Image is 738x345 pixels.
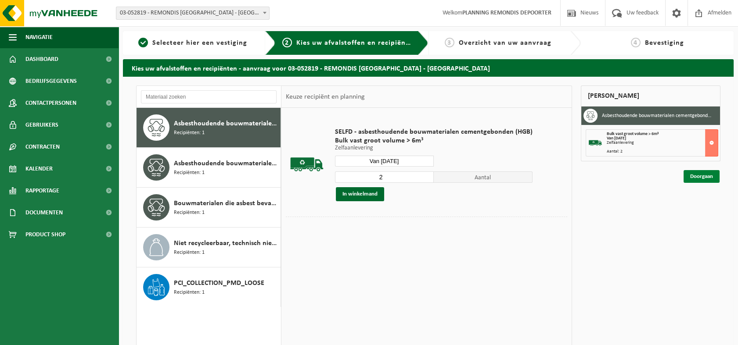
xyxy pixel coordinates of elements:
strong: PLANNING REMONDIS DEPOORTER [462,10,551,16]
span: Kies uw afvalstoffen en recipiënten [296,39,417,46]
span: Overzicht van uw aanvraag [459,39,551,46]
div: Keuze recipiënt en planning [281,86,369,108]
span: Contactpersonen [25,92,76,114]
span: PCI_COLLECTION_PMD_LOOSE [174,278,264,288]
span: Asbesthoudende bouwmaterialen cementgebonden (hechtgebonden) [174,118,278,129]
span: 4 [631,38,641,47]
span: Gebruikers [25,114,58,136]
strong: Van [DATE] [607,136,626,141]
button: In winkelmand [336,187,384,201]
a: 1Selecteer hier een vestiging [127,38,258,48]
span: 03-052819 - REMONDIS WEST-VLAANDEREN - OOSTENDE [116,7,270,20]
span: 2 [282,38,292,47]
span: Bulk vast groot volume > 6m³ [335,136,533,145]
button: Asbesthoudende bouwmaterialen cementgebonden (hechtgebonden) Recipiënten: 1 [137,108,281,148]
span: 03-052819 - REMONDIS WEST-VLAANDEREN - OOSTENDE [116,7,269,19]
span: Rapportage [25,180,59,202]
span: SELFD - asbesthoudende bouwmaterialen cementgebonden (HGB) [335,128,533,136]
span: 1 [138,38,148,47]
button: Asbesthoudende bouwmaterialen cementgebonden met isolatie(hechtgebonden) Recipiënten: 1 [137,148,281,188]
div: [PERSON_NAME] [581,85,720,107]
span: Navigatie [25,26,53,48]
span: Kalender [25,158,53,180]
span: Recipiënten: 1 [174,169,205,177]
input: Selecteer datum [335,156,434,167]
div: Zelfaanlevering [607,141,718,145]
span: Niet recycleerbaar, technisch niet verbrandbaar afval (brandbaar) [174,238,278,249]
span: Recipiënten: 1 [174,249,205,257]
span: Bouwmaterialen die asbest bevatten gebonden aan cement, bitumen, kunststof of lijm (hechtgebonden... [174,198,278,209]
button: Bouwmaterialen die asbest bevatten gebonden aan cement, bitumen, kunststof of lijm (hechtgebonden... [137,188,281,228]
button: Niet recycleerbaar, technisch niet verbrandbaar afval (brandbaar) Recipiënten: 1 [137,228,281,267]
a: Doorgaan [684,170,720,183]
span: Contracten [25,136,60,158]
span: Recipiënten: 1 [174,209,205,217]
span: Bulk vast groot volume > 6m³ [607,132,659,136]
span: Recipiënten: 1 [174,288,205,297]
span: Aantal [434,171,533,183]
input: Materiaal zoeken [141,90,277,103]
p: Zelfaanlevering [335,145,533,151]
span: Product Shop [25,224,65,245]
span: Selecteer hier een vestiging [152,39,247,46]
div: Aantal: 2 [607,149,718,154]
button: PCI_COLLECTION_PMD_LOOSE Recipiënten: 1 [137,267,281,307]
span: Bedrijfsgegevens [25,70,77,92]
span: Bevestiging [645,39,684,46]
span: Dashboard [25,48,58,70]
h2: Kies uw afvalstoffen en recipiënten - aanvraag voor 03-052819 - REMONDIS [GEOGRAPHIC_DATA] - [GEO... [123,59,734,76]
span: 3 [445,38,454,47]
span: Recipiënten: 1 [174,129,205,137]
span: Asbesthoudende bouwmaterialen cementgebonden met isolatie(hechtgebonden) [174,158,278,169]
span: Documenten [25,202,63,224]
h3: Asbesthoudende bouwmaterialen cementgebonden (hechtgebonden) [602,109,713,123]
